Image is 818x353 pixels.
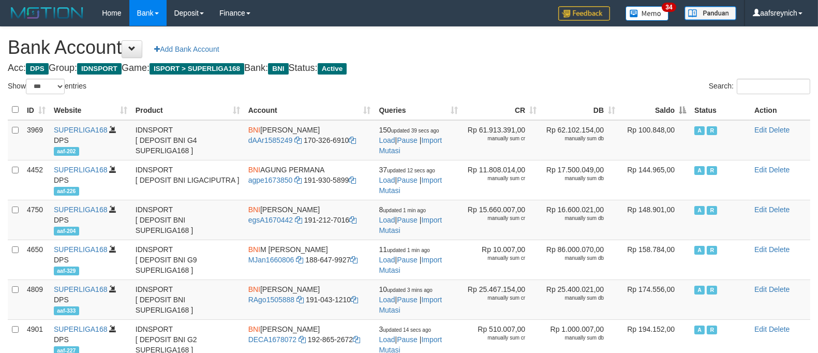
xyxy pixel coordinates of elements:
a: Edit [754,205,767,214]
a: Edit [754,325,767,333]
td: IDNSPORT [ DEPOSIT BNI SUPERLIGA168 ] [131,280,244,319]
td: 4452 [23,160,50,200]
td: [PERSON_NAME] 170-326-6910 [244,120,375,160]
h1: Bank Account [8,37,810,58]
th: Product: activate to sort column ascending [131,100,244,120]
td: Rp 86.000.070,00 [541,240,619,280]
a: Copy 1919305899 to clipboard [349,176,356,184]
span: DPS [26,63,49,75]
div: manually sum cr [466,135,525,142]
td: Rp 158.784,00 [619,240,690,280]
th: Action [750,100,810,120]
div: manually sum cr [466,255,525,262]
a: SUPERLIGA168 [54,166,108,174]
span: Active [694,166,705,175]
a: Pause [397,296,418,304]
td: M [PERSON_NAME] 188-647-9927 [244,240,375,280]
span: | | [379,285,442,314]
a: Pause [397,136,418,144]
span: updated 39 secs ago [391,128,439,134]
a: Delete [769,325,790,333]
td: IDNSPORT [ DEPOSIT BNI LIGACIPUTRA ] [131,160,244,200]
a: Delete [769,126,790,134]
a: Copy DECA1678072 to clipboard [299,335,306,344]
td: Rp 11.808.014,00 [462,160,541,200]
td: [PERSON_NAME] 191-043-1210 [244,280,375,319]
td: IDNSPORT [ DEPOSIT BNI G4 SUPERLIGA168 ] [131,120,244,160]
th: CR: activate to sort column ascending [462,100,541,120]
a: Edit [754,126,767,134]
a: SUPERLIGA168 [54,245,108,254]
span: 150 [379,126,439,134]
span: | | [379,126,442,155]
th: ID: activate to sort column ascending [23,100,50,120]
td: DPS [50,120,131,160]
a: Copy 1703266910 to clipboard [349,136,356,144]
span: Active [694,326,705,334]
div: manually sum cr [466,175,525,182]
span: Active [318,63,347,75]
img: panduan.png [685,6,736,20]
a: SUPERLIGA168 [54,205,108,214]
span: | | [379,205,442,234]
td: DPS [50,160,131,200]
a: Delete [769,285,790,293]
span: Running [707,126,717,135]
a: Delete [769,245,790,254]
a: DECA1678072 [248,335,296,344]
img: MOTION_logo.png [8,5,86,21]
a: dAAr1585249 [248,136,293,144]
a: Edit [754,166,767,174]
td: DPS [50,280,131,319]
span: updated 1 min ago [383,208,426,213]
span: Active [694,286,705,295]
a: Load [379,335,395,344]
span: Active [694,126,705,135]
a: Pause [397,256,418,264]
a: Import Mutasi [379,216,442,234]
span: updated 12 secs ago [387,168,435,173]
div: manually sum db [545,295,604,302]
td: AGUNG PERMANA 191-930-5899 [244,160,375,200]
span: BNI [248,166,260,174]
select: Showentries [26,79,65,94]
a: Copy 1886479927 to clipboard [350,256,358,264]
a: Edit [754,285,767,293]
a: Import Mutasi [379,136,442,155]
span: ISPORT > SUPERLIGA168 [150,63,244,75]
td: 4650 [23,240,50,280]
a: Copy RAgo1505888 to clipboard [296,296,304,304]
td: IDNSPORT [ DEPOSIT BNI G9 SUPERLIGA168 ] [131,240,244,280]
a: SUPERLIGA168 [54,325,108,333]
th: Saldo: activate to sort column descending [619,100,690,120]
a: Add Bank Account [147,40,226,58]
span: Active [694,246,705,255]
a: Load [379,176,395,184]
td: Rp 62.102.154,00 [541,120,619,160]
span: Running [707,206,717,215]
a: Import Mutasi [379,296,442,314]
a: Import Mutasi [379,256,442,274]
a: Load [379,296,395,304]
span: | | [379,166,442,195]
span: 3 [379,325,431,333]
td: 4809 [23,280,50,319]
a: egsA1670442 [248,216,293,224]
th: Website: activate to sort column ascending [50,100,131,120]
span: BNI [268,63,288,75]
span: BNI [248,205,260,214]
td: 4750 [23,200,50,240]
td: Rp 61.913.391,00 [462,120,541,160]
td: [PERSON_NAME] 191-212-7016 [244,200,375,240]
span: 11 [379,245,429,254]
a: Load [379,136,395,144]
span: aaf-329 [54,267,79,275]
th: Account: activate to sort column ascending [244,100,375,120]
a: Copy 1928652672 to clipboard [353,335,360,344]
span: BNI [248,245,260,254]
td: DPS [50,240,131,280]
a: Load [379,256,395,264]
div: manually sum cr [466,334,525,342]
span: Running [707,166,717,175]
td: Rp 15.660.007,00 [462,200,541,240]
